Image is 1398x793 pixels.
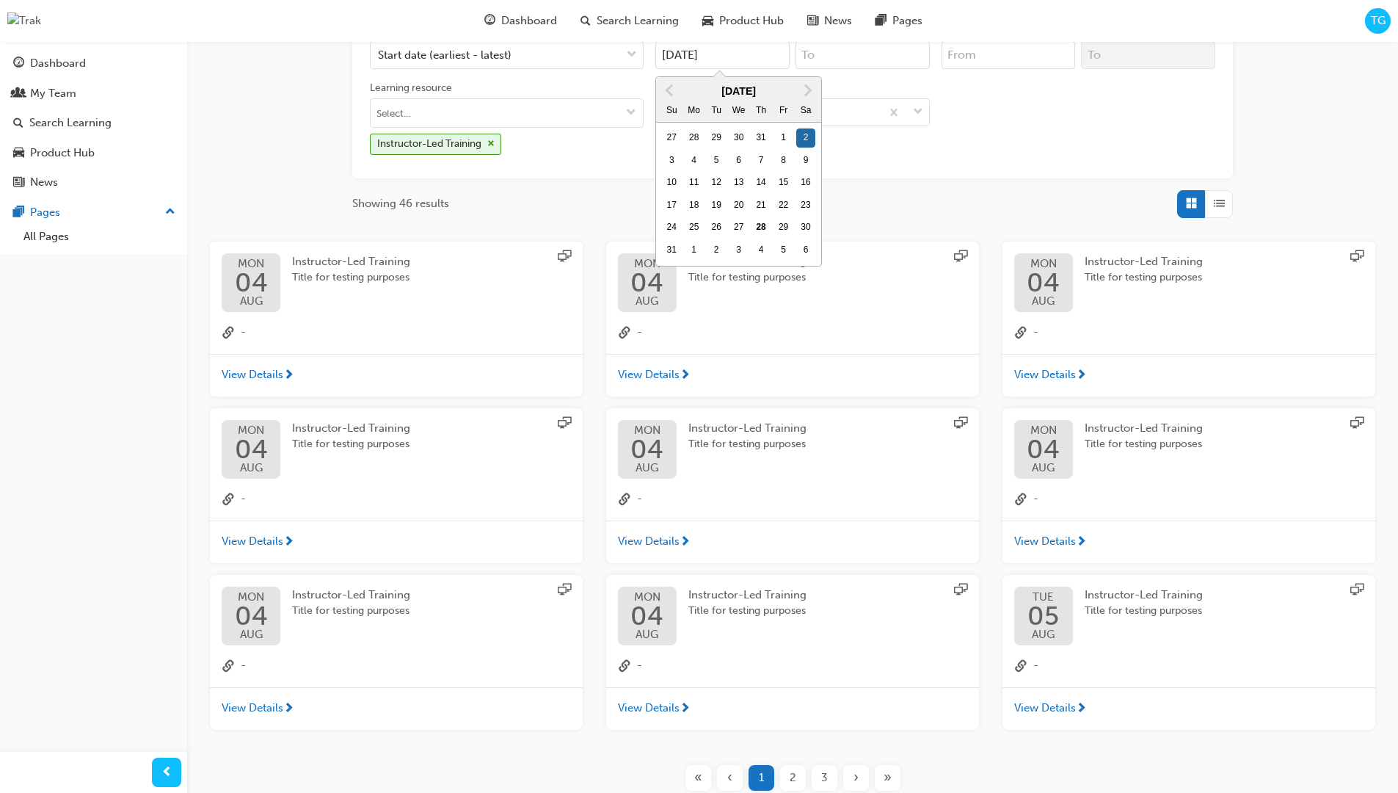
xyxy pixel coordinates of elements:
[884,770,892,786] span: »
[656,83,821,100] div: [DATE]
[688,421,807,435] span: Instructor-Led Training
[729,196,749,215] div: Choose Wednesday, August 20th, 2025
[751,241,771,260] div: Choose Thursday, September 4th, 2025
[222,490,235,510] span: link-icon
[662,241,681,260] div: Choose Sunday, August 31st, 2025
[222,533,283,550] span: View Details
[1371,12,1386,29] span: TG
[1076,536,1087,549] span: next-icon
[707,218,726,237] div: Choose Tuesday, August 26th, 2025
[377,136,481,153] div: Instructor-Led Training
[685,173,704,192] div: Choose Monday, August 11th, 2025
[630,269,663,296] span: 04
[618,490,631,510] span: link-icon
[662,196,681,215] div: Choose Sunday, August 17th, 2025
[222,253,571,312] a: MON04AUGInstructor-Led TrainingTitle for testing purposes
[796,173,815,192] div: Choose Saturday, August 16th, 2025
[630,463,663,474] span: AUG
[954,250,967,266] span: sessionType_ONLINE_URL-icon
[1027,603,1059,629] span: 05
[627,46,637,65] span: down-icon
[630,603,663,629] span: 04
[1014,657,1027,676] span: link-icon
[13,57,24,70] span: guage-icon
[1002,354,1375,396] a: View Details
[1002,408,1375,563] button: MON04AUGInstructor-Led TrainingTitle for testing purposeslink-icon-View Details
[1350,250,1364,266] span: sessionType_ONLINE_URL-icon
[6,140,181,167] a: Product Hub
[13,176,24,189] span: news-icon
[1027,436,1060,463] span: 04
[630,296,663,307] span: AUG
[1002,521,1375,563] a: View Details
[569,6,691,36] a: search-iconSearch Learning
[796,101,815,120] div: Sa
[840,765,872,791] button: Next page
[606,354,979,396] a: View Details
[30,145,95,162] div: Product Hub
[222,587,571,645] a: MON04AUGInstructor-Led TrainingTitle for testing purposes
[29,115,112,131] div: Search Learning
[210,575,583,730] button: MON04AUGInstructor-Led TrainingTitle for testing purposeslink-icon-View Details
[597,12,679,29] span: Search Learning
[707,151,726,170] div: Choose Tuesday, August 5th, 2025
[1186,195,1197,212] span: Grid
[821,770,828,786] span: 3
[1014,420,1364,479] a: MON04AUGInstructor-Led TrainingTitle for testing purposes
[618,324,631,343] span: link-icon
[30,174,58,191] div: News
[18,225,181,248] a: All Pages
[662,101,681,120] div: Su
[774,196,793,215] div: Choose Friday, August 22nd, 2025
[1081,41,1215,69] input: To
[292,421,410,435] span: Instructor-Led Training
[618,700,680,717] span: View Details
[618,533,680,550] span: View Details
[954,583,967,599] span: sessionType_ONLINE_URL-icon
[6,80,181,107] a: My Team
[473,6,569,36] a: guage-iconDashboard
[7,12,41,29] img: Trak
[796,79,820,102] button: Next Month
[241,657,246,676] span: -
[774,128,793,148] div: Choose Friday, August 1st, 2025
[487,140,495,148] span: cross-icon
[235,258,268,269] span: MON
[864,6,934,36] a: pages-iconPages
[774,101,793,120] div: Fr
[606,687,979,730] a: View Details
[637,657,642,676] span: -
[746,765,777,791] button: Page 1
[630,629,663,640] span: AUG
[352,195,449,212] span: Showing 46 results
[1002,242,1375,396] button: MON04AUGInstructor-Led TrainingTitle for testing purposeslink-icon-View Details
[558,250,571,266] span: sessionType_ONLINE_URL-icon
[222,324,235,343] span: link-icon
[370,81,452,95] div: Learning resource
[210,687,583,730] a: View Details
[655,41,790,69] input: Start DatePrevious MonthNext Month[DATE]SuMoTuWeThFrSamonth 2025-08
[558,416,571,432] span: sessionType_ONLINE_URL-icon
[751,218,771,237] div: Choose Thursday, August 28th, 2025
[210,521,583,563] a: View Details
[606,408,979,563] button: MON04AUGInstructor-Led TrainingTitle for testing purposeslink-icon-View Details
[630,425,663,436] span: MON
[707,196,726,215] div: Choose Tuesday, August 19th, 2025
[688,269,807,286] span: Title for testing purposes
[662,218,681,237] div: Choose Sunday, August 24th, 2025
[954,416,967,432] span: sessionType_ONLINE_URL-icon
[729,101,749,120] div: We
[892,12,922,29] span: Pages
[1214,195,1225,212] span: List
[807,12,818,30] span: news-icon
[1033,490,1038,510] span: -
[235,436,268,463] span: 04
[691,6,796,36] a: car-iconProduct Hub
[1002,575,1375,730] button: TUE05AUGInstructor-Led TrainingTitle for testing purposeslink-icon-View Details
[1002,687,1375,730] a: View Details
[235,629,268,640] span: AUG
[729,151,749,170] div: Choose Wednesday, August 6th, 2025
[1085,588,1203,601] span: Instructor-Led Training
[606,242,979,396] button: MON04AUGInstructor-Led TrainingTitle for testing purposeslink-icon-View Details
[790,770,796,786] span: 2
